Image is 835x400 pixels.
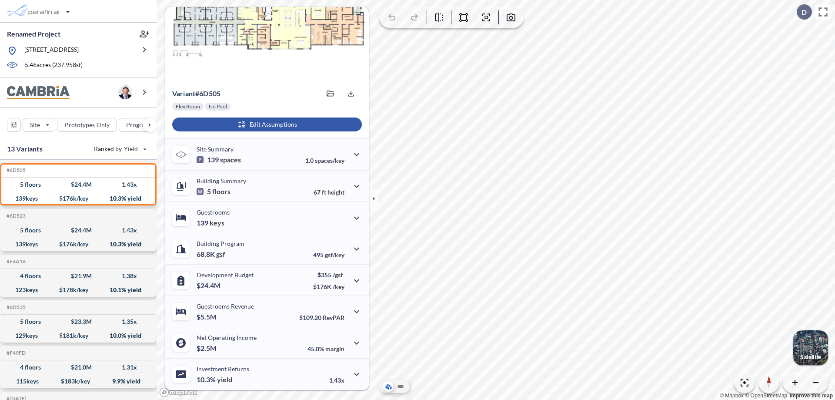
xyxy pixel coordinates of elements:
[126,121,150,129] p: Program
[197,344,218,353] p: $2.5M
[197,208,230,216] p: Guestrooms
[313,283,344,290] p: $176K
[172,89,220,98] p: # 6d505
[172,118,362,131] button: Edit Assumptions
[383,381,394,392] button: Aerial View
[197,334,257,341] p: Net Operating Income
[315,157,344,164] span: spaces/key
[322,188,326,196] span: ft
[197,271,254,279] p: Development Budget
[395,381,406,392] button: Site Plan
[197,313,218,321] p: $5.5M
[118,85,132,99] img: user logo
[305,157,344,164] p: 1.0
[24,45,79,56] p: [STREET_ADDRESS]
[790,393,833,399] a: Improve this map
[329,376,344,384] p: 1.43x
[217,375,232,384] span: yield
[197,250,225,259] p: 68.8K
[23,118,55,132] button: Site
[197,145,234,153] p: Site Summary
[209,103,227,110] p: No Pool
[800,353,821,360] p: Satellite
[7,86,70,99] img: BrandImage
[197,187,230,196] p: 5
[5,350,26,356] h5: Click to copy the code
[30,121,40,129] p: Site
[793,330,828,365] img: Switcher Image
[313,271,344,279] p: $355
[124,145,138,153] span: Yield
[197,303,254,310] p: Guestrooms Revenue
[197,155,241,164] p: 139
[720,393,744,399] a: Mapbox
[197,365,249,373] p: Investment Returns
[325,345,344,353] span: margin
[212,187,230,196] span: floors
[7,29,60,39] p: Renamed Project
[325,251,344,259] span: gsf/key
[216,250,225,259] span: gsf
[307,345,344,353] p: 45.0%
[299,314,344,321] p: $109.20
[197,177,246,185] p: Building Summary
[197,240,244,247] p: Building Program
[57,118,117,132] button: Prototypes Only
[197,281,222,290] p: $24.4M
[323,314,344,321] span: RevPAR
[172,89,195,97] span: Variant
[5,304,26,310] h5: Click to copy the code
[314,188,344,196] p: 67
[802,8,807,16] p: D
[327,188,344,196] span: height
[793,330,828,365] button: Switcher ImageSatellite
[745,393,787,399] a: OpenStreetMap
[220,155,241,164] span: spaces
[333,283,344,290] span: /key
[87,142,152,156] button: Ranked by Yield
[5,213,26,219] h5: Click to copy the code
[197,218,224,227] p: 139
[25,61,83,70] p: 5.46 acres ( 237,958 sf)
[5,167,26,173] h5: Click to copy the code
[333,271,343,279] span: /gsf
[197,375,232,384] p: 10.3%
[5,259,26,265] h5: Click to copy the code
[176,103,200,110] p: Flex Room
[210,218,224,227] span: keys
[313,251,344,259] p: 495
[7,144,43,154] p: 13 Variants
[64,121,110,129] p: Prototypes Only
[159,387,197,397] a: Mapbox homepage
[119,118,166,132] button: Program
